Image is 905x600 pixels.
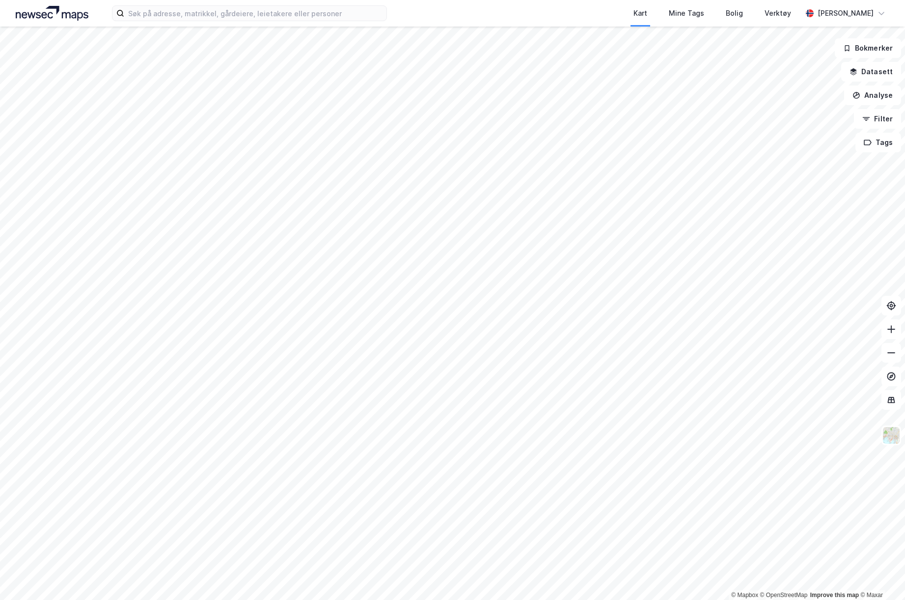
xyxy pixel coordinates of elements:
[760,592,808,599] a: OpenStreetMap
[16,6,88,21] img: logo.a4113a55bc3d86da70a041830d287a7e.svg
[854,109,901,129] button: Filter
[726,7,743,19] div: Bolig
[882,426,901,445] img: Z
[765,7,791,19] div: Verktøy
[818,7,874,19] div: [PERSON_NAME]
[855,133,901,152] button: Tags
[124,6,386,21] input: Søk på adresse, matrikkel, gårdeiere, leietakere eller personer
[856,553,905,600] iframe: Chat Widget
[633,7,647,19] div: Kart
[841,62,901,82] button: Datasett
[810,592,859,599] a: Improve this map
[731,592,758,599] a: Mapbox
[669,7,704,19] div: Mine Tags
[844,86,901,105] button: Analyse
[835,38,901,58] button: Bokmerker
